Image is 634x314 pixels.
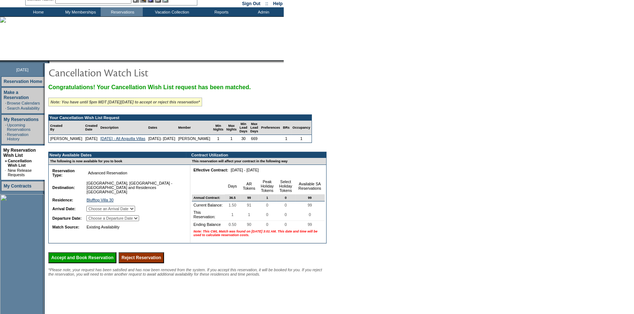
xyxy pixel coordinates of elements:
td: Min Nights [212,121,225,135]
td: [DATE] [84,135,99,143]
img: blank.gif [49,60,50,63]
span: :: [265,1,268,6]
span: 0 [265,201,270,209]
a: Upcoming Reservations [7,123,30,132]
span: 1 [265,194,269,201]
td: · [5,132,6,141]
span: 99 [306,201,313,209]
td: BRs [281,121,291,135]
td: Reports [199,7,242,16]
td: Created Date [84,121,99,135]
a: Sign Out [242,1,260,6]
td: Newly Available Dates [49,152,186,158]
td: Contract Utilization [190,152,326,158]
input: Reject Reservation [119,252,164,263]
img: pgTtlCancellationNotification.gif [48,65,195,80]
td: Min Lead Days [238,121,249,135]
td: My Memberships [59,7,101,16]
a: Blufftop Villa 30 [86,198,113,202]
td: Home [16,7,59,16]
b: Effective Contract: [193,168,228,172]
span: Congratulations! Your Cancellation Wish List request has been matched. [48,84,251,90]
nobr: [DATE] - [DATE] [231,168,259,172]
td: Annual Contract: [192,194,224,201]
span: 1 [230,211,235,218]
td: Max Nights [225,121,238,135]
td: Preferences [260,121,281,135]
td: Dates [147,121,177,135]
span: 99 [306,194,313,201]
td: This Reservation: [192,209,224,221]
td: Member [177,121,212,135]
b: Residence: [52,198,73,202]
td: Select Holiday Tokens [276,178,295,194]
td: Occupancy [291,121,312,135]
i: Note: You have until 5pm MDT [DATE][DATE] to accept or reject this reservation* [51,100,200,104]
td: · [5,168,7,177]
a: Make a Reservation [4,90,29,100]
td: 669 [249,135,260,143]
td: Reservations [101,7,143,16]
td: Peak Holiday Tokens [258,178,276,194]
a: Help [273,1,283,6]
span: 36.5 [228,194,237,201]
b: Destination: [52,185,75,190]
a: [DATE] - All Anguilla Villas [100,136,145,141]
span: *Please note, your request has been satisfied and has now been removed from the system. If you ac... [48,268,322,276]
span: 0 [307,211,312,218]
span: 0 [283,194,288,201]
span: 99 [306,221,313,228]
td: 1 [291,135,312,143]
span: 0 [283,221,288,228]
td: Vacation Collection [143,7,199,16]
a: Reservation Home [4,79,42,84]
td: The following is now available for you to book [49,158,186,165]
span: 0.50 [227,221,238,228]
span: 1 [246,211,251,218]
td: Note: This CWL Match was found on [DATE] 3:01 AM. This date and time will be used to calculate re... [192,228,325,238]
a: New Release Requests [8,168,31,177]
td: 1 [281,135,291,143]
span: 99 [246,194,252,201]
td: Existing Availability [85,223,184,231]
td: [PERSON_NAME] [177,135,212,143]
td: Ending Balance [192,221,224,228]
span: [DATE] [16,68,29,72]
td: Created By [49,121,84,135]
td: Current Balance: [192,201,224,209]
span: 0 [265,221,270,228]
b: » [5,159,7,163]
span: 0 [283,211,288,218]
td: [GEOGRAPHIC_DATA], [GEOGRAPHIC_DATA] - [GEOGRAPHIC_DATA] and Residences [GEOGRAPHIC_DATA] [85,179,184,196]
b: Departure Date: [52,216,82,220]
input: Accept and Book Reservation [48,252,116,263]
td: 1 [225,135,238,143]
td: AR Tokens [240,178,258,194]
img: promoShadowLeftCorner.gif [47,60,49,63]
td: · [5,106,6,110]
td: 30 [238,135,249,143]
span: 0 [283,201,288,209]
span: 90 [245,221,253,228]
b: Match Source: [52,225,79,229]
span: 0 [265,211,270,218]
b: Reservation Type: [52,169,75,177]
td: Admin [242,7,284,16]
span: Advanced Reservation [86,169,128,177]
td: Max Lead Days [249,121,260,135]
span: 1.50 [227,201,238,209]
a: Browse Calendars [7,101,40,105]
a: Search Availability [7,106,40,110]
td: 1 [212,135,225,143]
td: Available SA Reservations [295,178,325,194]
td: · [5,123,6,132]
td: Your Cancellation Wish List Request [49,115,312,121]
a: My Contracts [4,184,31,189]
td: · [5,101,6,105]
b: Arrival Date: [52,207,75,211]
td: [DATE]- [DATE] [147,135,177,143]
a: My Reservation Wish List [3,148,36,158]
a: My Reservations [4,117,38,122]
td: This reservation will affect your contract in the following way [190,158,326,165]
a: Cancellation Wish List [8,159,31,167]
